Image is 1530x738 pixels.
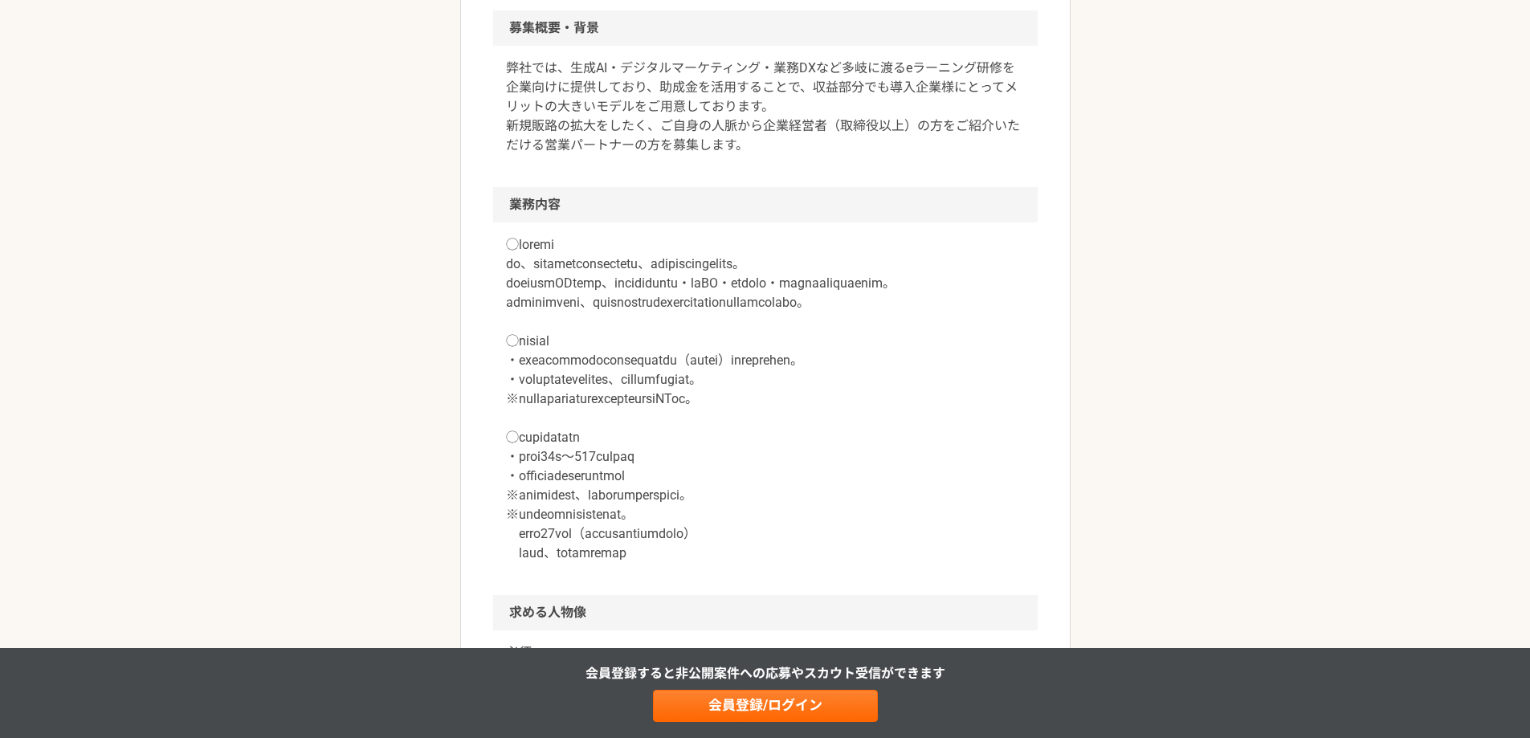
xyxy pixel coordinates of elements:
[653,690,878,722] a: 会員登録/ログイン
[585,664,945,683] p: 会員登録すると非公開案件への応募やスカウト受信ができます
[506,59,1025,155] p: 弊社では、生成AI・デジタルマーケティング・業務DXなど多岐に渡るeラーニング研修を企業向けに提供しており、助成金を活用することで、収益部分でも導入企業様にとってメリットの大きいモデルをご用意し...
[493,187,1038,222] h2: 業務内容
[506,235,1025,563] p: ◯loremi do、sitametconsectetu、adipiscingelits。 doeiusmODtemp、incididuntu・laBO・etdolo・magnaaliquaen...
[493,10,1038,46] h2: 募集概要・背景
[493,595,1038,630] h2: 求める人物像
